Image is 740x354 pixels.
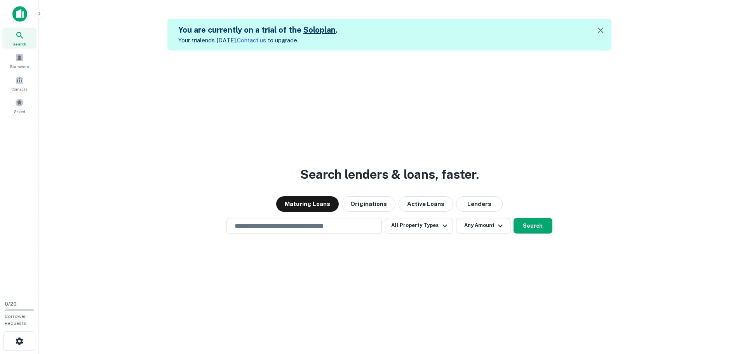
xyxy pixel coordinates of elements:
button: Lenders [456,196,503,212]
span: Search [12,41,26,47]
h3: Search lenders & loans, faster. [300,165,479,184]
button: All Property Types [385,218,453,234]
h5: You are currently on a trial of the . [178,24,338,36]
p: Your trial ends [DATE]. to upgrade. [178,36,338,45]
span: Borrowers [10,63,29,70]
button: Search [514,218,552,234]
button: Active Loans [399,196,453,212]
span: Borrower Requests [5,314,26,326]
button: Any Amount [456,218,510,234]
span: 0 / 20 [5,301,17,307]
a: Borrowers [2,50,37,71]
iframe: Chat Widget [701,292,740,329]
span: Contacts [12,86,27,92]
a: Search [2,28,37,49]
span: Saved [14,108,25,115]
button: Maturing Loans [276,196,339,212]
button: Originations [342,196,395,212]
img: capitalize-icon.png [12,6,27,22]
a: Contact us [237,37,266,44]
a: Saved [2,95,37,116]
a: Contacts [2,73,37,94]
a: Soloplan [303,25,336,35]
